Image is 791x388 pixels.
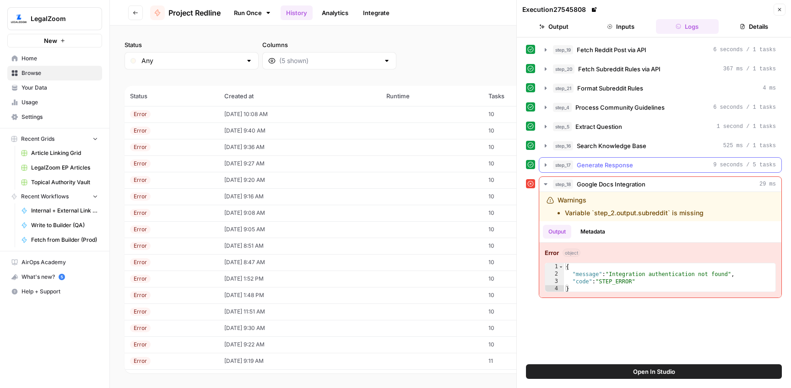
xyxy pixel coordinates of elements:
span: 6 seconds / 1 tasks [713,46,776,54]
td: [DATE] 9:16 AM [219,369,381,386]
td: 10 [483,205,563,221]
span: Fetch Subreddit Rules via API [578,64,661,74]
a: LegalZoom EP Articles [17,160,102,175]
td: 10 [483,172,563,188]
span: Write to Builder (QA) [31,221,98,229]
button: 4 ms [539,81,781,96]
a: Your Data [7,80,102,95]
button: Logs [656,19,719,34]
span: 525 ms / 1 tasks [723,142,776,150]
span: Topical Authority Vault [31,178,98,186]
td: [DATE] 9:19 AM [219,353,381,369]
li: Variable `step_2.output.subreddit` is missing [565,208,704,218]
button: Recent Workflows [7,190,102,203]
div: Error [130,209,151,217]
span: Browse [22,69,98,77]
div: What's new? [8,270,102,284]
input: Any [141,56,242,65]
div: Error [130,127,151,135]
div: Error [130,340,151,349]
span: Toggle code folding, rows 1 through 4 [558,263,563,271]
input: (5 shown) [279,56,379,65]
td: 10 [483,254,563,271]
span: LegalZoom [31,14,86,23]
div: 1 [545,263,564,271]
span: step_20 [553,64,574,74]
span: 1 second / 1 tasks [716,122,776,131]
span: New [44,36,57,45]
span: Generate Response [577,160,633,170]
span: step_4 [553,103,572,112]
span: 6 seconds / 1 tasks [713,103,776,112]
div: Error [130,324,151,332]
div: Error [130,291,151,299]
span: step_21 [553,84,574,93]
td: [DATE] 9:20 AM [219,172,381,188]
td: 10 [483,303,563,320]
span: Project Redline [168,7,221,18]
div: 2 [545,271,564,278]
a: Settings [7,110,102,124]
span: Google Docs Integration [577,180,645,189]
a: Browse [7,66,102,80]
span: 367 ms / 1 tasks [723,65,776,73]
span: AirOps Academy [22,258,98,266]
button: 6 seconds / 1 tasks [539,43,781,57]
span: Article Linking Grid [31,149,98,157]
span: step_17 [553,160,573,170]
td: [DATE] 10:08 AM [219,106,381,122]
a: AirOps Academy [7,255,102,270]
button: Open In Studio [526,364,782,379]
td: 10 [483,155,563,172]
button: 29 ms [539,177,781,191]
th: Tasks [483,86,563,106]
td: [DATE] 9:27 AM [219,155,381,172]
label: Status [125,40,259,49]
td: [DATE] 11:51 AM [219,303,381,320]
span: Fetch from Builder (Prod) [31,236,98,244]
td: [DATE] 8:51 AM [219,238,381,254]
div: Error [130,258,151,266]
span: Help + Support [22,287,98,296]
div: Error [130,110,151,118]
td: [DATE] 1:52 PM [219,271,381,287]
td: 10 [483,369,563,386]
td: 10 [483,139,563,155]
button: 367 ms / 1 tasks [539,62,781,76]
span: Format Subreddit Rules [577,84,643,93]
span: step_19 [553,45,573,54]
td: 10 [483,336,563,353]
td: 10 [483,271,563,287]
span: Home [22,54,98,63]
a: Article Linking Grid [17,146,102,160]
td: [DATE] 9:36 AM [219,139,381,155]
a: Run Once [228,5,277,21]
th: Runtime [381,86,483,106]
div: Error [130,159,151,168]
a: Internal + External Link Addition [17,203,102,218]
button: 9 seconds / 5 tasks [539,158,781,172]
span: Open In Studio [633,367,675,376]
div: 29 ms [539,192,781,298]
span: (86 records) [125,69,776,86]
div: Warnings [558,196,704,218]
button: Details [722,19,786,34]
span: 29 ms [759,180,776,188]
td: [DATE] 9:08 AM [219,205,381,221]
button: New [7,34,102,48]
span: Process Community Guidelines [575,103,665,112]
span: Settings [22,113,98,121]
td: 10 [483,221,563,238]
button: 6 seconds / 1 tasks [539,100,781,115]
div: Error [130,357,151,365]
td: [DATE] 9:30 AM [219,320,381,336]
td: 10 [483,188,563,205]
span: step_18 [553,180,573,189]
span: step_16 [553,141,573,150]
button: Help + Support [7,284,102,299]
a: Analytics [316,5,354,20]
div: Error [130,192,151,201]
span: step_5 [553,122,572,131]
button: Recent Grids [7,132,102,146]
div: Error [130,143,151,151]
